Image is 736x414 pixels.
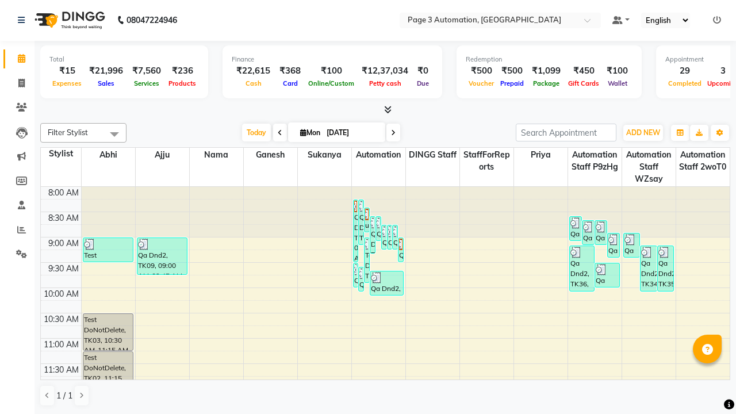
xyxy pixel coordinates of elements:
[126,4,177,36] b: 08047224946
[376,217,381,240] div: Qa Dnd2, TK18, 08:35 AM-09:05 AM, Hair cut Below 12 years (Boy)
[366,79,404,87] span: Petty cash
[595,263,619,287] div: Qa Dnd2, TK32, 09:30 AM-10:00 AM, Hair cut Below 12 years (Boy)
[41,148,81,160] div: Stylist
[190,148,243,162] span: Nama
[665,79,704,87] span: Completed
[166,79,199,87] span: Products
[608,233,619,257] div: Qa Dnd2, TK28, 08:55 AM-09:25 AM, Hair cut Below 12 years (Boy)
[41,364,81,376] div: 11:30 AM
[365,208,369,232] div: undefined, TK16, 08:25 AM-08:55 AM, Hair cut Below 12 years (Boy)
[413,64,433,78] div: ₹0
[82,148,135,162] span: Abhi
[352,148,405,162] span: Automation
[137,238,187,274] div: Qa Dnd2, TK09, 09:00 AM-09:45 AM, Hair Cut-Men
[370,271,403,295] div: Qa Dnd2, TK38, 09:40 AM-10:10 AM, Hair cut Below 12 years (Boy)
[232,64,275,78] div: ₹22,615
[497,79,527,87] span: Prepaid
[370,217,375,253] div: Qa Dnd2, TK26, 08:35 AM-09:20 AM, Hair Cut-Men
[406,148,459,162] span: DINGG Staff
[48,128,88,137] span: Filter Stylist
[95,79,117,87] span: Sales
[46,187,81,199] div: 8:00 AM
[414,79,432,87] span: Due
[298,148,351,162] span: Sukanya
[41,313,81,325] div: 10:30 AM
[568,148,622,174] span: Automation Staff p9zHg
[624,233,640,257] div: Qa Dnd2, TK27, 08:55 AM-09:25 AM, Hair cut Below 12 years (Boy)
[359,267,363,291] div: Qa Dnd2, TK37, 09:35 AM-10:05 AM, Hair cut Below 12 years (Boy)
[665,64,704,78] div: 29
[83,314,133,350] div: Test DoNotDelete, TK03, 10:30 AM-11:15 AM, Hair Cut-Men
[56,390,72,402] span: 1 / 1
[49,55,199,64] div: Total
[398,238,403,262] div: Qa Dnd2, TK29, 09:00 AM-09:30 AM, Hair cut Below 12 years (Boy)
[243,79,264,87] span: Cash
[85,64,128,78] div: ₹21,996
[305,64,357,78] div: ₹100
[565,79,602,87] span: Gift Cards
[527,64,565,78] div: ₹1,099
[626,128,660,137] span: ADD NEW
[388,225,392,249] div: Qa Dnd2, TK24, 08:45 AM-09:15 AM, Hair Cut By Expert-Men
[128,64,166,78] div: ₹7,560
[676,148,730,174] span: Automation Staff 2woT0
[466,55,632,64] div: Redemption
[323,124,381,141] input: 2025-09-01
[393,225,397,249] div: Qa Dnd2, TK25, 08:45 AM-09:15 AM, Hair Cut By Expert-Men
[29,4,108,36] img: logo
[280,79,301,87] span: Card
[359,200,363,244] div: Qa Dnd2, TK22, 08:15 AM-09:10 AM, Special Hair Wash- Men
[41,288,81,300] div: 10:00 AM
[605,79,630,87] span: Wallet
[49,79,85,87] span: Expenses
[602,64,632,78] div: ₹100
[582,221,594,244] div: Qa Dnd2, TK20, 08:40 AM-09:10 AM, Hair Cut By Expert-Men
[242,124,271,141] span: Today
[136,148,189,162] span: Ajju
[46,263,81,275] div: 9:30 AM
[622,148,676,186] span: Automation Staff wZsay
[530,79,562,87] span: Package
[305,79,357,87] span: Online/Custom
[83,352,133,401] div: Test DoNotDelete, TK02, 11:15 AM-12:15 PM, Hair Cut-Women
[354,263,358,287] div: Qa Dnd2, TK33, 09:30 AM-10:00 AM, Hair Cut By Expert-Men
[570,217,581,240] div: Qa Dnd2, TK19, 08:35 AM-09:05 AM, Hair Cut By Expert-Men
[466,79,497,87] span: Voucher
[641,246,657,291] div: Qa Dnd2, TK34, 09:10 AM-10:05 AM, Special Hair Wash- Men
[497,64,527,78] div: ₹500
[466,64,497,78] div: ₹500
[595,221,607,244] div: Qa Dnd2, TK21, 08:40 AM-09:10 AM, Hair cut Below 12 years (Boy)
[357,64,413,78] div: ₹12,37,034
[570,246,594,291] div: Qa Dnd2, TK36, 09:10 AM-10:05 AM, Special Hair Wash- Men
[244,148,297,162] span: Ganesh
[516,124,616,141] input: Search Appointment
[41,339,81,351] div: 11:00 AM
[565,64,602,78] div: ₹450
[514,148,568,162] span: Priya
[297,128,323,137] span: Mon
[46,237,81,250] div: 9:00 AM
[354,200,358,262] div: Qa Dnd2, TK17, 08:15 AM-09:30 AM, Hair Cut By Expert-Men,Hair Cut-Men
[460,148,513,174] span: StaffForReports
[83,238,133,262] div: Test DoNotDelete, TK11, 09:00 AM-09:30 AM, Hair Cut By Expert-Men
[49,64,85,78] div: ₹15
[275,64,305,78] div: ₹368
[232,55,433,64] div: Finance
[365,238,369,282] div: Test DoNotDelete, TK31, 09:00 AM-09:55 AM, Special Hair Wash- Men
[166,64,199,78] div: ₹236
[46,212,81,224] div: 8:30 AM
[658,246,674,291] div: Qa Dnd2, TK35, 09:10 AM-10:05 AM, Special Hair Wash- Men
[382,225,386,249] div: Qa Dnd2, TK23, 08:45 AM-09:15 AM, Hair Cut By Expert-Men
[131,79,162,87] span: Services
[623,125,663,141] button: ADD NEW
